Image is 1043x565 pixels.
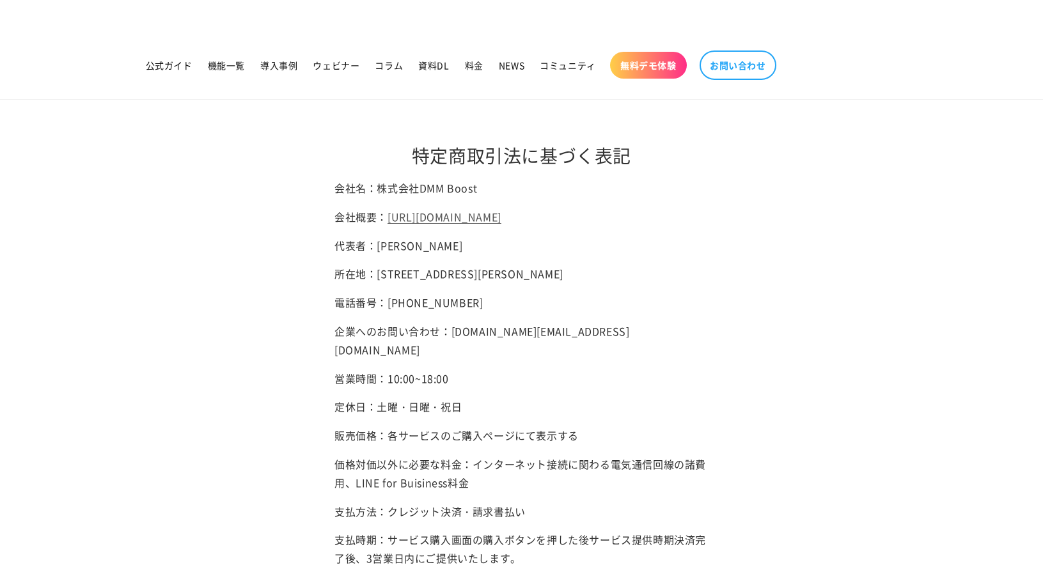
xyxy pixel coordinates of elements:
[418,59,449,71] span: 資料DL
[200,52,253,79] a: 機能一覧
[367,52,411,79] a: コラム
[334,236,709,255] p: 代表者：[PERSON_NAME]
[499,59,524,71] span: NEWS
[334,179,709,197] p: 会社名：株式会社DMM Boost
[334,455,709,492] p: 価格対価以外に必要な料金：インターネット接続に関わる電気通信回線の諸費用、LINE for Buisiness料金
[313,59,359,71] span: ウェビナー
[465,59,483,71] span: 料金
[334,265,709,283] p: 所在地：[STREET_ADDRESS][PERSON_NAME]
[334,293,709,312] p: 電話番号：[PHONE_NUMBER]
[334,502,709,521] p: 支払方法：クレジット決済・請求書払い
[305,52,367,79] a: ウェビナー
[491,52,532,79] a: NEWS
[334,208,709,226] p: 会社概要：
[260,59,297,71] span: 導入事例
[334,322,709,359] p: 企業へのお問い合わせ：[DOMAIN_NAME][EMAIL_ADDRESS][DOMAIN_NAME]
[138,52,200,79] a: 公式ガイド
[253,52,305,79] a: 導入事例
[388,209,501,224] a: [URL][DOMAIN_NAME]
[146,59,192,71] span: 公式ガイド
[620,59,677,71] span: 無料デモ体験
[700,50,776,80] a: お問い合わせ
[334,369,709,388] p: 営業時間：10:00~18:00
[208,59,245,71] span: 機能一覧
[610,52,687,79] a: 無料デモ体験
[532,52,604,79] a: コミュニティ
[334,426,709,445] p: 販売価格：各サービスのご購入ページにて表示する
[457,52,491,79] a: 料金
[540,59,596,71] span: コミュニティ
[710,59,766,71] span: お問い合わせ
[411,52,457,79] a: 資料DL
[334,398,709,416] p: 定休日：土曜・日曜・祝日
[334,144,709,167] h1: 特定商取引法に基づく表記
[375,59,403,71] span: コラム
